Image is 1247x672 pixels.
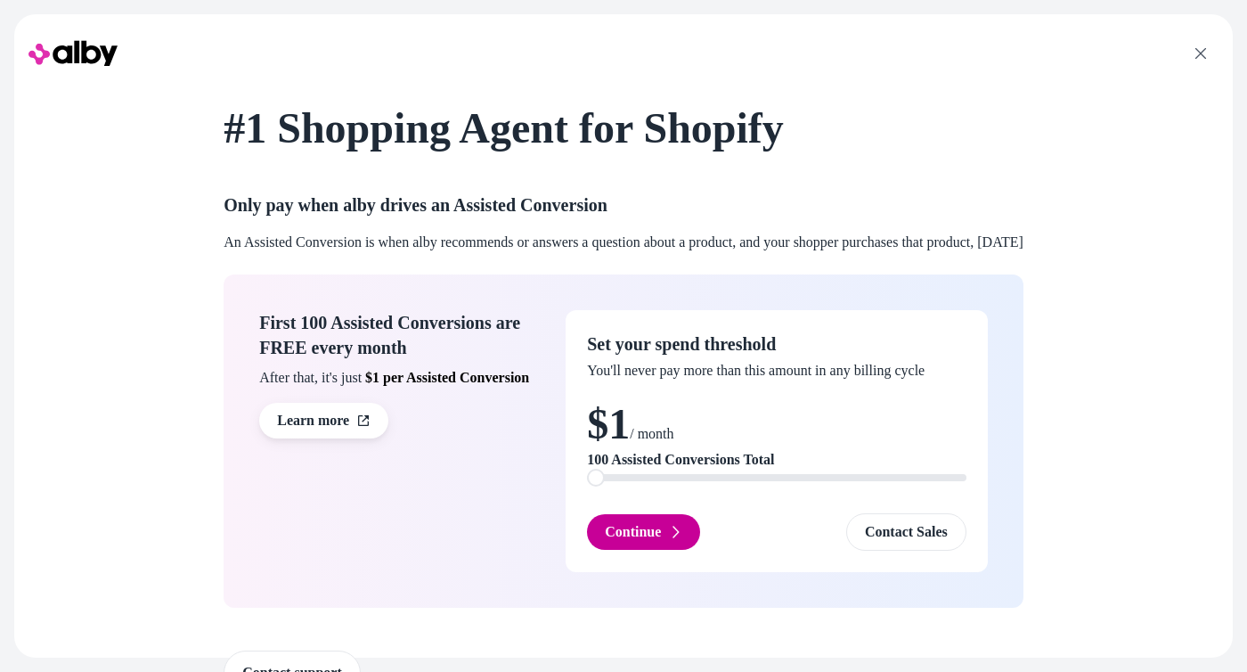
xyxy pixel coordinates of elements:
p: You'll never pay more than this amount in any billing cycle [587,360,966,381]
span: $1 per Assisted Conversion [365,370,529,385]
h3: Only pay when alby drives an Assisted Conversion [224,193,1023,217]
h1: $1 [587,403,966,446]
span: / month [630,426,673,441]
button: Continue [587,514,700,550]
h3: Set your spend threshold [587,332,966,356]
h3: First 100 Assisted Conversions are FREE every month [259,310,544,360]
p: 100 Assisted Conversions Total [587,449,966,471]
a: Contact Sales [846,513,966,551]
h1: #1 Shopping Agent for Shopify [224,107,1023,171]
a: Learn more [259,403,388,438]
p: An Assisted Conversion is when alby recommends or answers a question about a product, and your sh... [224,232,1023,253]
img: alby Logo [29,36,118,71]
p: After that, it's just [259,367,544,389]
